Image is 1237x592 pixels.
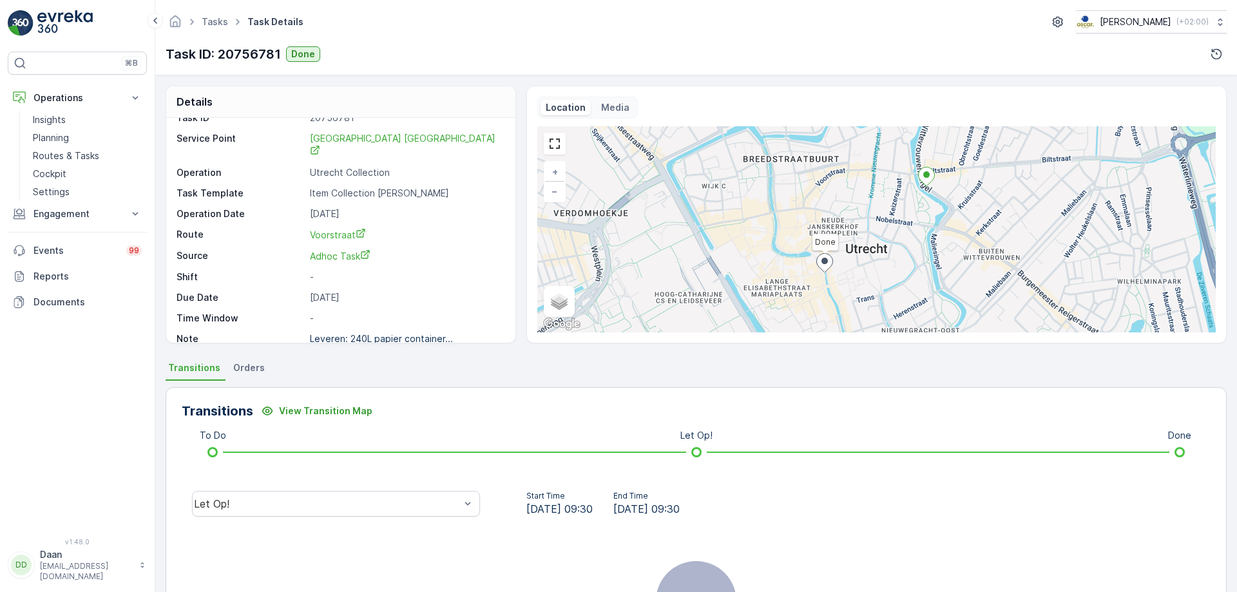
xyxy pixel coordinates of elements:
[182,401,253,421] p: Transitions
[613,491,680,501] p: End Time
[1100,15,1171,28] p: [PERSON_NAME]
[310,333,453,344] p: Leveren: 240L papier container...
[310,291,502,304] p: [DATE]
[310,251,370,262] span: Adhoc Task
[541,316,583,332] a: Open this area in Google Maps (opens a new window)
[310,166,502,179] p: Utrecht Collection
[291,48,315,61] p: Done
[552,166,558,177] span: +
[34,207,121,220] p: Engagement
[551,186,558,196] span: −
[129,245,139,256] p: 99
[286,46,320,62] button: Done
[8,289,147,315] a: Documents
[8,85,147,111] button: Operations
[125,58,138,68] p: ⌘B
[545,162,564,182] a: Zoom In
[168,361,220,374] span: Transitions
[33,113,66,126] p: Insights
[177,166,305,179] p: Operation
[310,187,502,200] p: Item Collection [PERSON_NAME]
[28,165,147,183] a: Cockpit
[545,134,564,153] a: View Fullscreen
[526,491,593,501] p: Start Time
[680,429,713,442] p: Let Op!
[310,207,502,220] p: [DATE]
[546,101,586,114] p: Location
[8,238,147,263] a: Events99
[177,187,305,200] p: Task Template
[1168,429,1191,442] p: Done
[310,111,502,124] p: 20756781
[177,132,305,158] p: Service Point
[33,167,66,180] p: Cockpit
[310,229,366,240] span: Voorstraat
[33,131,69,144] p: Planning
[177,291,305,304] p: Due Date
[541,316,583,332] img: Google
[177,249,305,263] p: Source
[34,270,142,283] p: Reports
[33,186,70,198] p: Settings
[545,287,573,316] a: Layers
[194,498,460,510] div: Let Op!
[34,91,121,104] p: Operations
[177,207,305,220] p: Operation Date
[177,312,305,325] p: Time Window
[177,111,305,124] p: Task ID
[8,201,147,227] button: Engagement
[601,101,629,114] p: Media
[11,555,32,575] div: DD
[8,538,147,546] span: v 1.48.0
[613,501,680,517] span: [DATE] 09:30
[168,19,182,30] a: Homepage
[245,15,306,28] span: Task Details
[28,183,147,201] a: Settings
[34,244,119,257] p: Events
[8,10,34,36] img: logo
[33,149,99,162] p: Routes & Tasks
[279,405,372,417] p: View Transition Map
[545,182,564,201] a: Zoom Out
[526,501,593,517] span: [DATE] 09:30
[177,271,305,283] p: Shift
[1176,17,1209,27] p: ( +02:00 )
[310,132,502,158] a: City Center Lodge Utrecht
[253,401,380,421] button: View Transition Map
[310,271,502,283] p: -
[177,94,213,110] p: Details
[310,312,502,325] p: -
[310,249,502,263] a: Adhoc Task
[166,44,281,64] p: Task ID: 20756781
[1076,15,1095,29] img: basis-logo_rgb2x.png
[200,429,226,442] p: To Do
[310,228,502,242] a: Voorstraat
[202,16,228,27] a: Tasks
[28,129,147,147] a: Planning
[310,133,495,157] span: [GEOGRAPHIC_DATA] [GEOGRAPHIC_DATA]
[177,228,305,242] p: Route
[40,561,133,582] p: [EMAIL_ADDRESS][DOMAIN_NAME]
[8,263,147,289] a: Reports
[37,10,93,36] img: logo_light-DOdMpM7g.png
[34,296,142,309] p: Documents
[1076,10,1227,33] button: [PERSON_NAME](+02:00)
[28,111,147,129] a: Insights
[8,548,147,582] button: DDDaan[EMAIL_ADDRESS][DOMAIN_NAME]
[28,147,147,165] a: Routes & Tasks
[177,332,305,345] p: Note
[233,361,265,374] span: Orders
[40,548,133,561] p: Daan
